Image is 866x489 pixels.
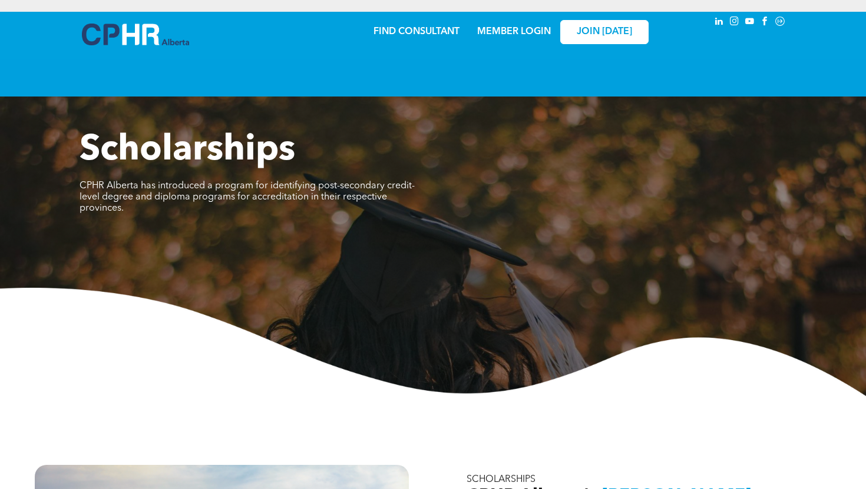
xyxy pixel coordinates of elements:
[577,26,632,38] span: JOIN [DATE]
[82,24,189,45] img: A blue and white logo for cp alberta
[712,15,725,31] a: linkedin
[80,133,295,168] span: Scholarships
[80,181,415,213] span: CPHR Alberta has introduced a program for identifying post-secondary credit-level degree and dipl...
[467,475,536,484] span: SCHOLARSHIPS
[743,15,756,31] a: youtube
[373,27,460,36] a: FIND CONSULTANT
[560,20,649,44] a: JOIN [DATE]
[728,15,741,31] a: instagram
[774,15,786,31] a: Social network
[477,27,551,36] a: MEMBER LOGIN
[758,15,771,31] a: facebook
